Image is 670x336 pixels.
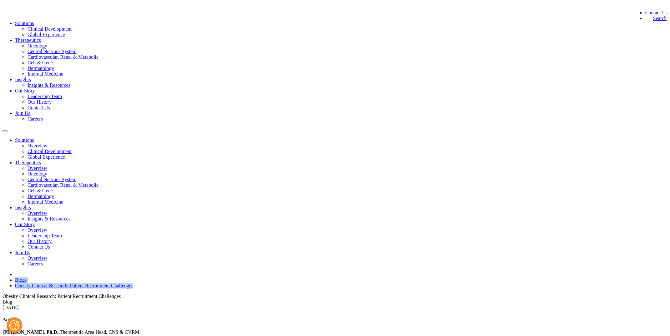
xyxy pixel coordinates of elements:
[28,154,65,160] a: Global Experience
[3,329,60,335] strong: [PERSON_NAME], Ph.D.,
[15,21,34,26] a: Solutions
[3,299,667,305] div: Blog
[28,182,99,188] a: Cardiovascular, Renal & Metabolic
[15,137,34,143] a: Solutions
[28,188,53,193] a: Cell & Gene
[28,71,63,77] a: Internal Medicine
[28,227,47,233] a: Overview
[15,111,30,116] a: Join Us
[28,105,50,110] a: Contact Us
[28,261,43,266] a: Careers
[28,171,47,176] a: Oncology
[28,82,70,88] a: Insights & Resources
[28,143,47,148] a: Overview
[28,166,47,171] a: Overview
[28,99,52,105] a: Our History
[3,294,667,299] div: Obesity Clinical Research: Patient Recruitment Challenges
[28,255,47,261] a: Overview
[28,54,99,60] a: Cardiovascular, Renal & Metabolic
[645,10,667,15] a: Contact Us
[15,250,30,255] a: Join Us
[3,317,667,323] h4: Authors
[28,210,47,216] a: Overview
[28,233,62,238] a: Leadership Team
[28,239,52,244] a: Our History
[15,37,41,43] a: Therapeutics
[15,283,133,288] a: Obesity Clinical Research: Patient Recruitment Challenges
[28,194,54,199] a: Dermatology
[28,177,76,182] a: Central Nervous System
[28,94,62,99] a: Leadership Team
[28,216,70,221] a: Insights & Resources
[3,305,667,310] div: [DATE]
[28,43,47,48] a: Oncology
[28,66,54,71] a: Dermatology
[28,116,43,121] a: Careers
[15,77,31,82] a: Insights
[28,26,72,32] a: Clinical Development
[28,60,53,65] a: Cell & Gene
[28,49,76,54] a: Central Nervous System
[645,16,651,22] img: search.svg
[28,199,63,205] a: Internal Medicine
[15,222,35,227] a: Our Story
[28,149,72,154] a: Clinical Development
[7,317,22,333] button: Cookies Settings
[28,32,65,37] a: Global Experience
[15,277,27,283] a: Blogs
[28,244,50,250] a: Contact Us
[15,205,31,210] a: Insights
[15,88,35,93] a: Our Story
[15,160,41,165] a: Therapeutics
[645,16,667,21] a: Search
